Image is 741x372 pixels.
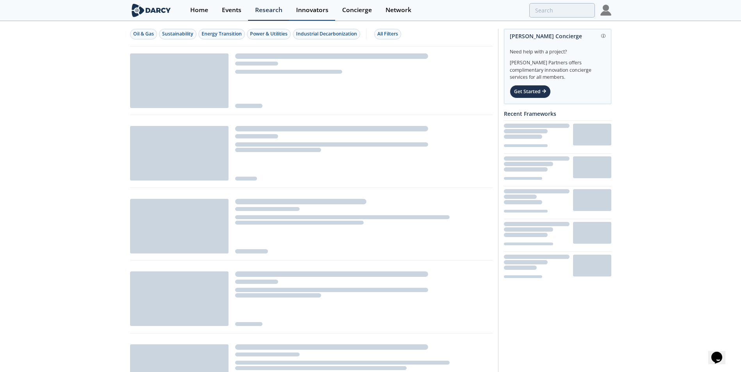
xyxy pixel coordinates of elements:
div: Recent Frameworks [504,107,611,120]
div: Innovators [296,7,329,13]
button: Oil & Gas [130,29,157,39]
div: Get Started [510,85,551,98]
button: Power & Utilities [247,29,291,39]
div: Need help with a project? [510,43,605,55]
img: Profile [600,5,611,16]
div: Concierge [342,7,372,13]
iframe: chat widget [708,341,733,364]
div: All Filters [377,30,398,37]
button: All Filters [374,29,401,39]
div: Power & Utilities [250,30,287,37]
div: Research [255,7,282,13]
button: Sustainability [159,29,196,39]
div: Home [190,7,208,13]
img: information.svg [601,34,605,38]
div: Network [386,7,411,13]
input: Advanced Search [529,3,595,18]
img: logo-wide.svg [130,4,173,17]
div: Energy Transition [202,30,242,37]
div: Events [222,7,241,13]
div: Oil & Gas [133,30,154,37]
div: [PERSON_NAME] Partners offers complimentary innovation concierge services for all members. [510,55,605,81]
button: Energy Transition [198,29,245,39]
button: Industrial Decarbonization [293,29,360,39]
div: Industrial Decarbonization [296,30,357,37]
div: [PERSON_NAME] Concierge [510,29,605,43]
div: Sustainability [162,30,193,37]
